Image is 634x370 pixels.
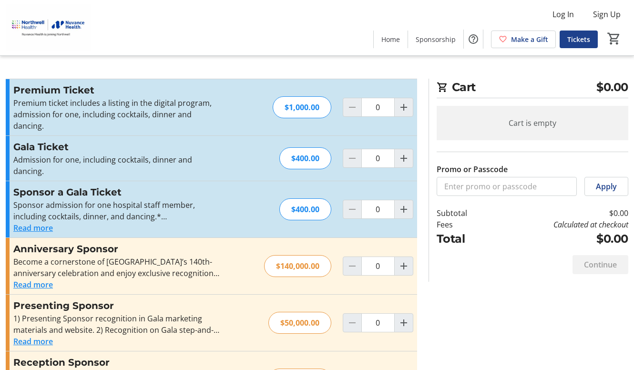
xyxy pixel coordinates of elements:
input: Sponsor a Gala Ticket Quantity [361,200,395,219]
div: Cart is empty [437,106,628,140]
p: Sponsor admission for one hospital staff member, including cocktails, dinner, and dancing.* [13,199,222,222]
div: 1) Presenting Sponsor recognition in Gala marketing materials and website. 2) Recognition on Gala... [13,313,222,336]
button: Log In [545,7,582,22]
button: Help [464,30,483,49]
button: Read more [13,336,53,347]
div: $140,000.00 [264,255,331,277]
img: Nuvance Health's Logo [6,4,91,51]
a: Tickets [560,31,598,48]
h3: Gala Ticket [13,140,222,154]
span: Home [381,34,400,44]
p: Premium ticket includes a listing in the digital program, admission for one, including cocktails,... [13,97,222,132]
input: Premium Ticket Quantity [361,98,395,117]
h3: Reception Sponsor [13,355,222,370]
label: Promo or Passcode [437,164,508,175]
td: $0.00 [492,207,628,219]
div: $400.00 [279,147,331,169]
h3: Premium Ticket [13,83,222,97]
td: Subtotal [437,207,492,219]
td: Fees [437,219,492,230]
h3: Anniversary Sponsor [13,242,222,256]
div: Become a cornerstone of [GEOGRAPHIC_DATA]’s 140th-anniversary celebration and enjoy exclusive rec... [13,256,222,279]
button: Apply [584,177,628,196]
h3: Presenting Sponsor [13,298,222,313]
a: Sponsorship [408,31,463,48]
span: Log In [552,9,574,20]
td: $0.00 [492,230,628,247]
span: Sign Up [593,9,621,20]
input: Anniversary Sponsor Quantity [361,257,395,276]
button: Increment by one [395,98,413,116]
button: Increment by one [395,257,413,275]
span: Apply [596,181,617,192]
input: Enter promo or passcode [437,177,577,196]
button: Increment by one [395,314,413,332]
button: Read more [13,279,53,290]
button: Cart [605,30,623,47]
h2: Cart [437,79,628,98]
div: $1,000.00 [273,96,331,118]
td: Total [437,230,492,247]
span: Tickets [567,34,590,44]
h3: Sponsor a Gala Ticket [13,185,222,199]
td: Calculated at checkout [492,219,628,230]
button: Read more [13,222,53,234]
div: $50,000.00 [268,312,331,334]
button: Increment by one [395,149,413,167]
span: $0.00 [596,79,628,96]
input: Presenting Sponsor Quantity [361,313,395,332]
a: Make a Gift [491,31,556,48]
button: Increment by one [395,200,413,218]
input: Gala Ticket Quantity [361,149,395,168]
a: Home [374,31,408,48]
span: Sponsorship [416,34,456,44]
p: Admission for one, including cocktails, dinner and dancing. [13,154,222,177]
div: $400.00 [279,198,331,220]
button: Sign Up [585,7,628,22]
span: Make a Gift [511,34,548,44]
